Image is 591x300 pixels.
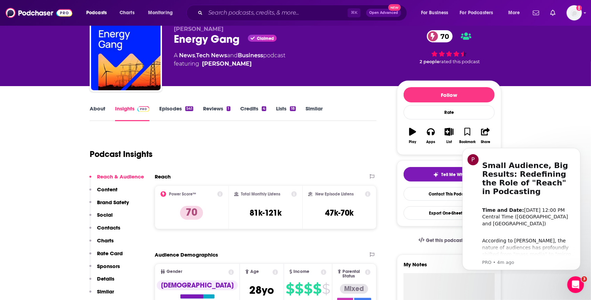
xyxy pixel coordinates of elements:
[404,123,422,148] button: Play
[404,105,495,119] div: Rate
[481,140,490,144] div: Share
[286,283,294,294] span: $
[185,106,193,111] div: 541
[366,9,401,17] button: Open AdvancedNew
[582,276,587,282] span: 3
[91,21,161,90] img: Energy Gang
[179,52,195,59] a: News
[306,105,323,121] a: Similar
[86,8,107,18] span: Podcasts
[257,37,274,40] span: Claimed
[295,283,303,294] span: $
[227,106,230,111] div: 1
[340,284,368,294] div: Mixed
[202,60,252,68] a: Stephen Lacey
[455,7,503,18] button: open menu
[567,5,582,20] img: User Profile
[174,51,285,68] div: A podcast
[203,105,230,121] a: Reviews1
[155,251,218,258] h2: Audience Demographics
[120,8,135,18] span: Charts
[196,52,227,59] a: Tech News
[416,7,457,18] button: open menu
[304,283,312,294] span: $
[148,8,173,18] span: Monitoring
[262,106,266,111] div: 4
[90,105,105,121] a: About
[348,8,361,17] span: ⌘ K
[250,208,282,218] h3: 81k-121k
[193,5,414,21] div: Search podcasts, credits, & more...
[388,4,401,11] span: New
[137,106,149,112] img: Podchaser Pro
[167,269,182,274] span: Gender
[97,288,114,295] p: Similar
[97,237,114,244] p: Charts
[97,199,129,206] p: Brand Safety
[404,87,495,102] button: Follow
[159,105,193,121] a: Episodes541
[460,8,493,18] span: For Podcasters
[322,283,330,294] span: $
[397,26,501,69] div: 70 2 peoplerated this podcast
[97,250,123,257] p: Rate Card
[241,192,281,197] h2: Total Monthly Listens
[174,60,285,68] span: featuring
[404,167,495,182] button: tell me why sparkleTell Me Why
[434,30,453,42] span: 70
[97,186,118,193] p: Content
[89,211,113,224] button: Social
[404,261,495,273] label: My Notes
[89,199,129,212] button: Brand Safety
[427,140,436,144] div: Apps
[404,206,495,220] button: Export One-Sheet
[89,173,144,186] button: Reach & Audience
[458,123,476,148] button: Bookmark
[315,192,354,197] h2: New Episode Listens
[240,105,266,121] a: Credits4
[433,172,439,177] img: tell me why sparkle
[413,232,485,249] a: Get this podcast via API
[89,263,120,276] button: Sponsors
[6,6,72,19] img: Podchaser - Follow, Share and Rate Podcasts
[427,30,453,42] a: 70
[421,8,448,18] span: For Business
[294,269,310,274] span: Income
[97,263,120,269] p: Sponsors
[290,106,296,111] div: 18
[404,187,495,201] a: Contact This Podcast
[452,142,591,274] iframe: Intercom notifications message
[97,211,113,218] p: Social
[440,123,458,148] button: List
[567,276,584,293] iframe: Intercom live chat
[420,59,439,64] span: 2 people
[576,5,582,11] svg: Add a profile image
[169,192,196,197] h2: Power Score™
[459,140,476,144] div: Bookmark
[89,250,123,263] button: Rate Card
[115,105,149,121] a: InsightsPodchaser Pro
[567,5,582,20] span: Logged in as gocubsgo
[409,140,416,144] div: Play
[503,7,529,18] button: open menu
[157,281,238,290] div: [DEMOGRAPHIC_DATA]
[439,59,480,64] span: rated this podcast
[227,52,238,59] span: and
[325,208,354,218] h3: 47k-70k
[313,283,321,294] span: $
[238,52,263,59] a: Business
[250,269,259,274] span: Age
[143,7,182,18] button: open menu
[97,173,144,180] p: Reach & Audience
[250,283,274,297] span: 28 yo
[97,275,114,282] p: Details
